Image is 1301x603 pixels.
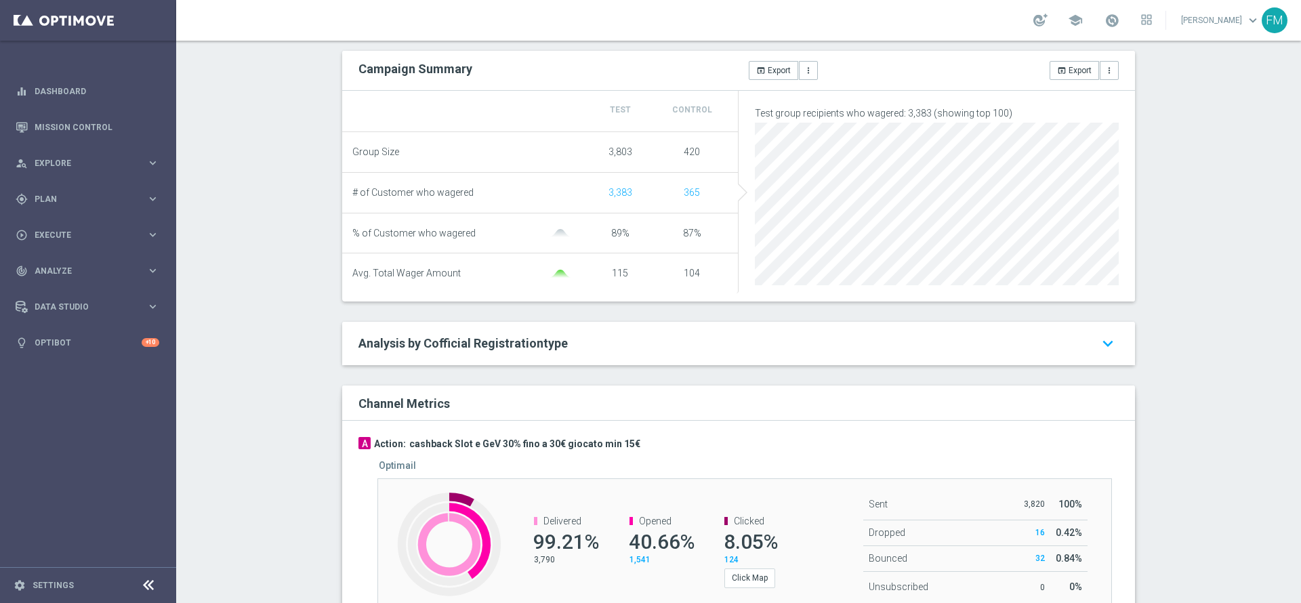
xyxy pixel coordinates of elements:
[146,192,159,205] i: keyboard_arrow_right
[15,301,160,312] button: Data Studio keyboard_arrow_right
[146,157,159,169] i: keyboard_arrow_right
[15,230,160,241] button: play_circle_outline Execute keyboard_arrow_right
[358,62,472,76] h2: Campaign Summary
[683,228,701,238] span: 87%
[15,194,160,205] button: gps_fixed Plan keyboard_arrow_right
[16,229,146,241] div: Execute
[379,460,416,471] h5: Optimail
[1100,61,1119,80] button: more_vert
[684,187,700,198] span: Show unique customers
[1056,553,1082,564] span: 0.84%
[15,86,160,97] button: equalizer Dashboard
[1104,66,1114,75] i: more_vert
[1018,499,1045,510] p: 3,820
[547,229,574,238] img: gaussianGrey.svg
[1057,66,1067,75] i: open_in_browser
[146,228,159,241] i: keyboard_arrow_right
[35,109,159,145] a: Mission Control
[612,268,628,278] span: 115
[1245,13,1260,28] span: keyboard_arrow_down
[672,105,712,115] span: Control
[15,158,160,169] button: person_search Explore keyboard_arrow_right
[1097,331,1119,356] i: keyboard_arrow_down
[611,228,629,238] span: 89%
[1056,527,1082,538] span: 0.42%
[724,555,739,564] span: 124
[15,122,160,133] button: Mission Control
[16,73,159,109] div: Dashboard
[639,516,672,526] span: Opened
[756,66,766,75] i: open_in_browser
[629,530,695,554] span: 40.66%
[16,157,28,169] i: person_search
[610,105,631,115] span: Test
[1035,554,1045,563] span: 32
[374,438,406,450] h3: Action:
[352,228,476,239] span: % of Customer who wagered
[755,107,1119,119] p: Test group recipients who wagered: 3,383 (showing top 100)
[869,499,888,510] span: Sent
[352,268,461,279] span: Avg. Total Wager Amount
[629,555,650,564] span: 1,541
[15,266,160,276] button: track_changes Analyze keyboard_arrow_right
[1068,13,1083,28] span: school
[804,66,813,75] i: more_vert
[533,530,599,554] span: 99.21%
[142,338,159,347] div: +10
[35,325,142,360] a: Optibot
[358,396,450,411] h2: Channel Metrics
[1262,7,1287,33] div: FM
[16,265,146,277] div: Analyze
[1058,499,1082,510] span: 100%
[16,109,159,145] div: Mission Control
[352,146,399,158] span: Group Size
[1018,582,1045,593] p: 0
[16,229,28,241] i: play_circle_outline
[534,554,595,565] p: 3,790
[869,553,907,564] span: Bounced
[16,325,159,360] div: Optibot
[14,579,26,591] i: settings
[1035,528,1045,537] span: 16
[16,193,28,205] i: gps_fixed
[869,581,928,592] span: Unsubscribed
[352,187,474,199] span: # of Customer who wagered
[358,437,371,449] div: A
[35,195,146,203] span: Plan
[547,270,574,278] img: gaussianGreen.svg
[724,530,778,554] span: 8.05%
[35,267,146,275] span: Analyze
[684,268,700,278] span: 104
[16,85,28,98] i: equalizer
[358,336,568,350] span: Analysis by Cofficial Registrationtype
[358,335,1119,352] a: Analysis by Cofficial Registrationtype keyboard_arrow_down
[543,516,581,526] span: Delivered
[358,394,1127,412] div: Channel Metrics
[35,231,146,239] span: Execute
[35,159,146,167] span: Explore
[16,301,146,313] div: Data Studio
[608,146,632,157] span: 3,803
[409,438,640,450] h3: cashback Slot e GeV 30% fino a 30€ giocato min 15€
[1069,581,1082,592] span: 0%
[799,61,818,80] button: more_vert
[33,581,74,589] a: Settings
[1180,10,1262,30] a: [PERSON_NAME]keyboard_arrow_down
[15,337,160,348] button: lightbulb Optibot +10
[16,193,146,205] div: Plan
[734,516,764,526] span: Clicked
[16,265,28,277] i: track_changes
[146,300,159,313] i: keyboard_arrow_right
[1050,61,1099,80] button: open_in_browser Export
[684,146,700,157] span: 420
[724,568,775,587] button: Click Map
[869,527,905,538] span: Dropped
[749,61,798,80] button: open_in_browser Export
[16,157,146,169] div: Explore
